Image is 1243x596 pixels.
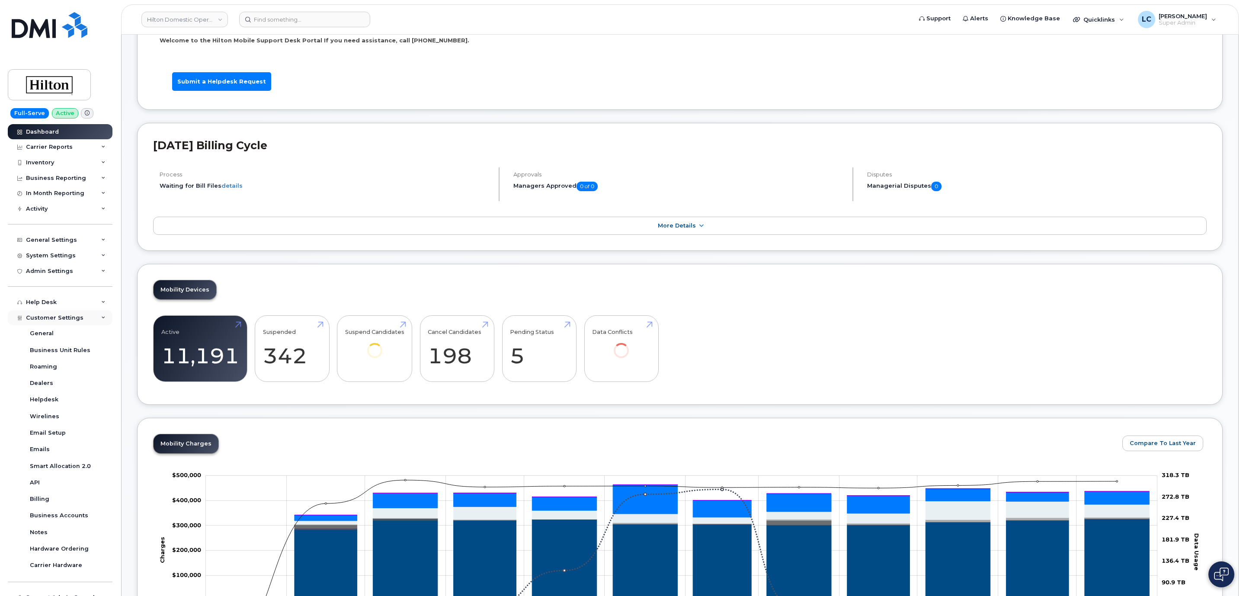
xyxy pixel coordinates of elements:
span: LC [1142,14,1151,25]
h4: Disputes [867,171,1207,178]
a: Pending Status 5 [510,320,568,377]
tspan: 272.8 TB [1162,493,1189,500]
g: $0 [172,571,201,578]
g: $0 [172,522,201,529]
tspan: Data Usage [1193,533,1200,570]
g: $0 [172,547,201,554]
a: Suspend Candidates [345,320,404,370]
g: $0 [172,497,201,503]
img: Open chat [1214,567,1229,581]
tspan: $200,000 [172,547,201,554]
a: Active 11,191 [161,320,239,377]
span: 0 of 0 [577,182,598,191]
span: Compare To Last Year [1130,439,1196,447]
tspan: 318.3 TB [1162,472,1189,479]
span: 0 [931,182,942,191]
h4: Approvals [513,171,845,178]
a: Mobility Devices [154,280,216,299]
h4: Process [160,171,491,178]
span: Quicklinks [1083,16,1115,23]
a: Alerts [957,10,994,27]
span: Knowledge Base [1008,14,1060,23]
tspan: 136.4 TB [1162,557,1189,564]
a: Support [913,10,957,27]
a: Suspended 342 [263,320,321,377]
h2: [DATE] Billing Cycle [153,139,1207,152]
tspan: Charges [159,537,166,563]
li: Waiting for Bill Files [160,182,491,190]
tspan: $100,000 [172,571,201,578]
h5: Managerial Disputes [867,182,1207,191]
tspan: $500,000 [172,472,201,479]
button: Compare To Last Year [1122,436,1203,451]
a: Submit a Helpdesk Request [172,72,271,91]
p: Welcome to the Hilton Mobile Support Desk Portal If you need assistance, call [PHONE_NUMBER]. [160,36,1200,45]
g: $0 [172,472,201,479]
a: Cancel Candidates 198 [428,320,486,377]
a: details [221,182,243,189]
input: Find something... [239,12,370,27]
h5: Managers Approved [513,182,845,191]
span: [PERSON_NAME] [1159,13,1207,19]
span: Alerts [970,14,988,23]
div: Quicklinks [1067,11,1130,28]
span: Super Admin [1159,19,1207,26]
div: Logan Cole [1132,11,1222,28]
a: Knowledge Base [994,10,1066,27]
a: Mobility Charges [154,434,218,453]
tspan: 90.9 TB [1162,579,1185,586]
span: More Details [658,222,696,229]
tspan: 227.4 TB [1162,514,1189,521]
tspan: $400,000 [172,497,201,503]
tspan: $300,000 [172,522,201,529]
a: Data Conflicts [592,320,650,370]
span: Support [926,14,951,23]
a: Hilton Domestic Operating Company Inc [141,12,228,27]
tspan: 181.9 TB [1162,536,1189,543]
